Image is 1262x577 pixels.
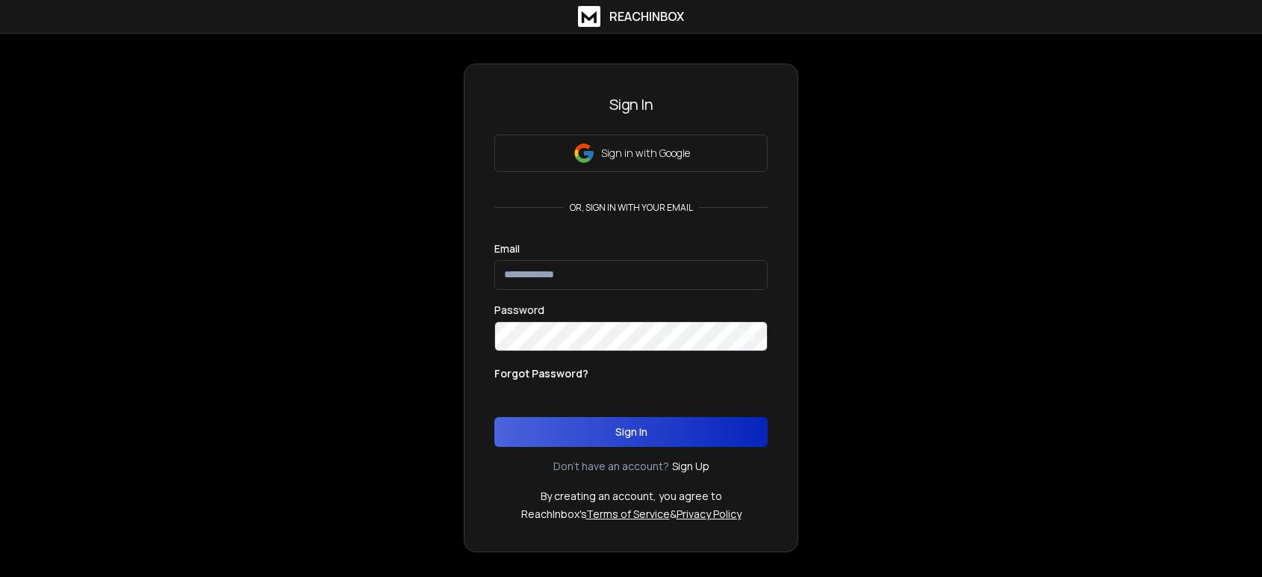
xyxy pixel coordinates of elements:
[494,305,544,315] label: Password
[672,459,709,474] a: Sign Up
[494,366,588,381] p: Forgot Password?
[586,507,670,521] a: Terms of Service
[601,146,690,161] p: Sign in with Google
[494,135,768,172] button: Sign in with Google
[609,7,684,25] h1: ReachInbox
[564,202,699,214] p: or, sign in with your email
[494,244,520,254] label: Email
[677,507,742,521] a: Privacy Policy
[553,459,669,474] p: Don't have an account?
[521,507,742,522] p: ReachInbox's &
[541,489,722,504] p: By creating an account, you agree to
[494,417,768,447] button: Sign In
[578,6,600,27] img: logo
[578,6,684,27] a: ReachInbox
[494,94,768,115] h3: Sign In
